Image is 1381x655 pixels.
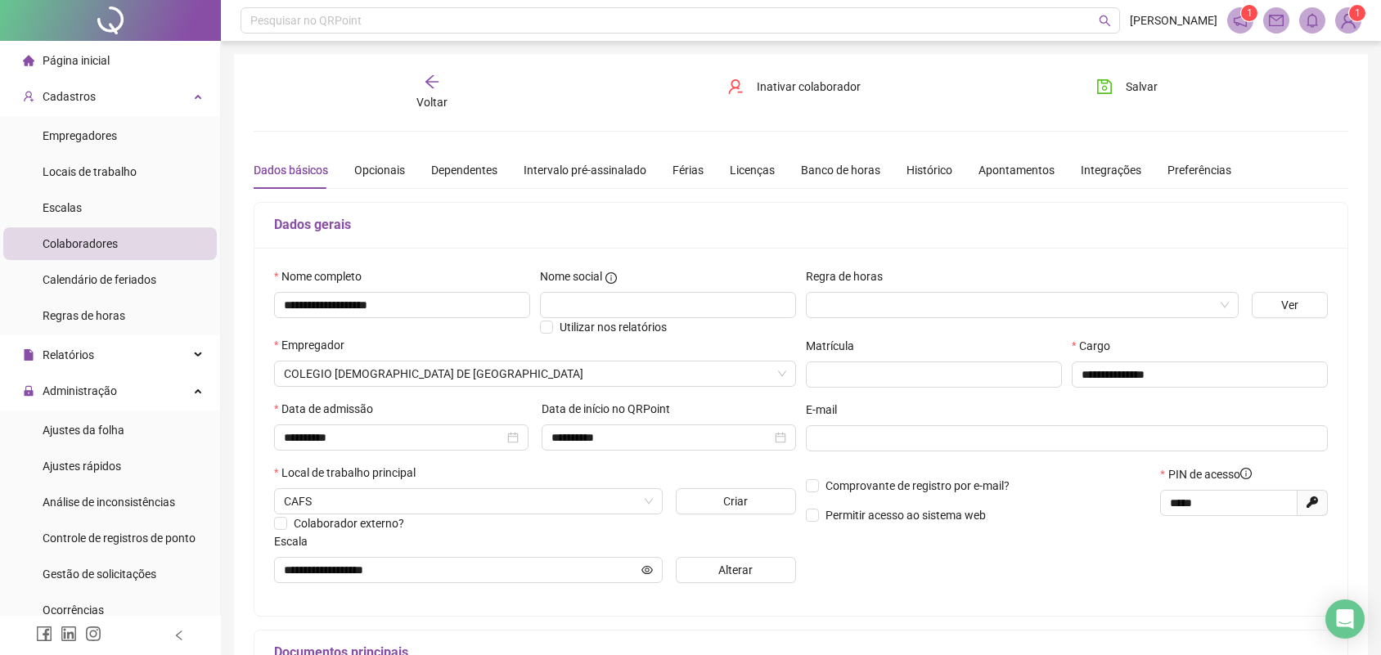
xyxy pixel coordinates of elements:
span: facebook [36,626,52,642]
label: Local de trabalho principal [274,464,426,482]
span: user-delete [727,79,744,95]
span: arrow-left [424,74,440,90]
span: save [1096,79,1113,95]
label: Matrícula [806,337,865,355]
span: Permitir acesso ao sistema web [825,509,986,522]
span: info-circle [1240,468,1252,479]
img: 53429 [1336,8,1361,33]
span: file [23,349,34,361]
span: Alterar [718,561,753,579]
span: Voltar [416,96,448,109]
span: Análise de inconsistências [43,496,175,509]
span: Ver [1281,296,1298,314]
div: Banco de horas [801,161,880,179]
span: Regras de horas [43,309,125,322]
span: [PERSON_NAME] [1130,11,1217,29]
span: linkedin [61,626,77,642]
span: Ocorrências [43,603,104,617]
span: home [23,55,34,66]
button: Ver [1252,292,1328,318]
label: Escala [274,532,318,550]
span: Empregadores [43,129,117,142]
span: notification [1233,13,1248,28]
span: Inativar colaborador [757,78,861,96]
span: RUA FELINTO MARQUES DE CERQUEIRA, 952, CAPUCHINHOS [284,489,653,514]
div: Dados básicos [254,161,328,179]
span: Criar [723,492,748,510]
button: Inativar colaborador [715,74,873,100]
span: Locais de trabalho [43,165,137,178]
div: Opcionais [354,161,405,179]
span: Administração [43,384,117,397]
span: INSTITUICAO ADVENTISTA N B EDUC ASSIST SOCIAL [284,361,786,386]
div: Open Intercom Messenger [1325,599,1365,639]
span: Gestão de solicitações [43,568,156,581]
span: Colaboradores [43,237,118,250]
span: Nome social [540,267,602,285]
span: mail [1269,13,1284,28]
span: bell [1305,13,1320,28]
span: user-add [23,91,34,102]
label: Nome completo [274,267,372,285]
span: Calendário de feriados [43,273,156,286]
button: Salvar [1084,74,1170,100]
div: Férias [673,161,704,179]
span: Cadastros [43,90,96,103]
span: Página inicial [43,54,110,67]
label: Data de início no QRPoint [542,400,681,418]
span: info-circle [605,272,617,284]
span: Salvar [1126,78,1158,96]
span: 1 [1247,7,1253,19]
span: left [173,630,185,641]
button: Criar [676,488,797,514]
label: Data de admissão [274,400,384,418]
label: Regra de horas [806,267,893,285]
h5: Dados gerais [274,215,1328,235]
span: Utilizar nos relatórios [560,321,667,334]
span: eye [641,564,653,576]
span: search [1099,15,1111,27]
div: Integrações [1081,161,1141,179]
div: Intervalo pré-assinalado [524,161,646,179]
label: E-mail [806,401,848,419]
span: Controle de registros de ponto [43,532,196,545]
span: PIN de acesso [1168,465,1252,483]
sup: Atualize o seu contato no menu Meus Dados [1349,5,1365,21]
span: 1 [1355,7,1361,19]
div: Preferências [1167,161,1231,179]
span: Ajustes rápidos [43,460,121,473]
span: Relatórios [43,348,94,361]
span: Escalas [43,201,82,214]
button: Alterar [676,557,797,583]
div: Licenças [730,161,775,179]
span: instagram [85,626,101,642]
label: Empregador [274,336,355,354]
span: Comprovante de registro por e-mail? [825,479,1010,492]
span: lock [23,385,34,397]
span: Ajustes da folha [43,424,124,437]
span: Colaborador externo? [294,517,404,530]
sup: 1 [1241,5,1257,21]
div: Dependentes [431,161,497,179]
div: Histórico [906,161,952,179]
label: Cargo [1072,337,1121,355]
div: Apontamentos [978,161,1055,179]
